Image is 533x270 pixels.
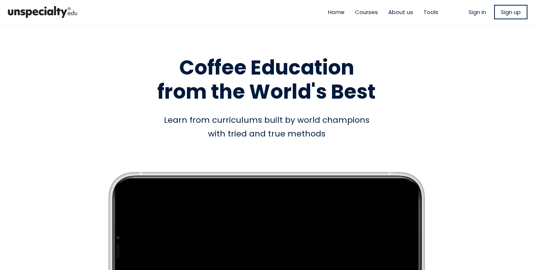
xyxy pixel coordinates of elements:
[6,3,80,21] img: bc390a18feecddb333977e298b3a00a1.png
[328,8,345,16] a: Home
[56,56,477,104] h1: Coffee Education from the World's Best
[494,5,527,19] a: Sign up
[423,8,438,16] a: Tools
[501,8,521,16] span: Sign up
[355,8,378,16] a: Courses
[469,8,486,16] a: Sign in
[56,113,477,141] div: Learn from curriculums built by world champions with tried and true methods
[388,8,413,16] a: About us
